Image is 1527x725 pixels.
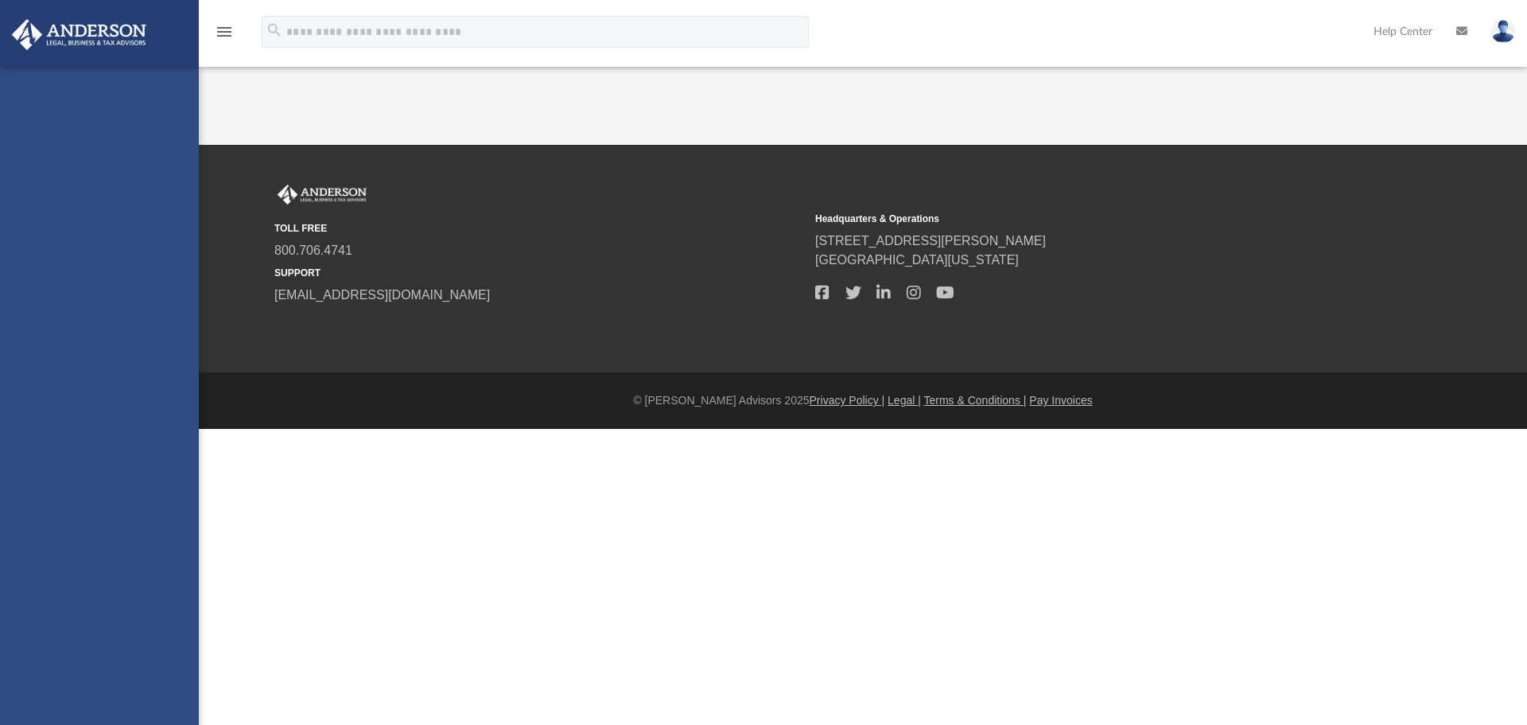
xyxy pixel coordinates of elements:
a: Privacy Policy | [810,394,885,407]
a: [GEOGRAPHIC_DATA][US_STATE] [815,253,1019,267]
small: Headquarters & Operations [815,212,1345,226]
small: SUPPORT [274,266,804,280]
a: Legal | [888,394,921,407]
a: [EMAIL_ADDRESS][DOMAIN_NAME] [274,288,490,302]
img: Anderson Advisors Platinum Portal [7,19,151,50]
small: TOLL FREE [274,221,804,236]
i: search [266,21,283,39]
img: Anderson Advisors Platinum Portal [274,185,370,205]
a: [STREET_ADDRESS][PERSON_NAME] [815,234,1046,248]
img: User Pic [1491,20,1515,43]
div: © [PERSON_NAME] Advisors 2025 [199,392,1527,409]
a: Pay Invoices [1029,394,1092,407]
a: Terms & Conditions | [924,394,1027,407]
a: menu [215,30,234,41]
i: menu [215,22,234,41]
a: 800.706.4741 [274,244,352,257]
